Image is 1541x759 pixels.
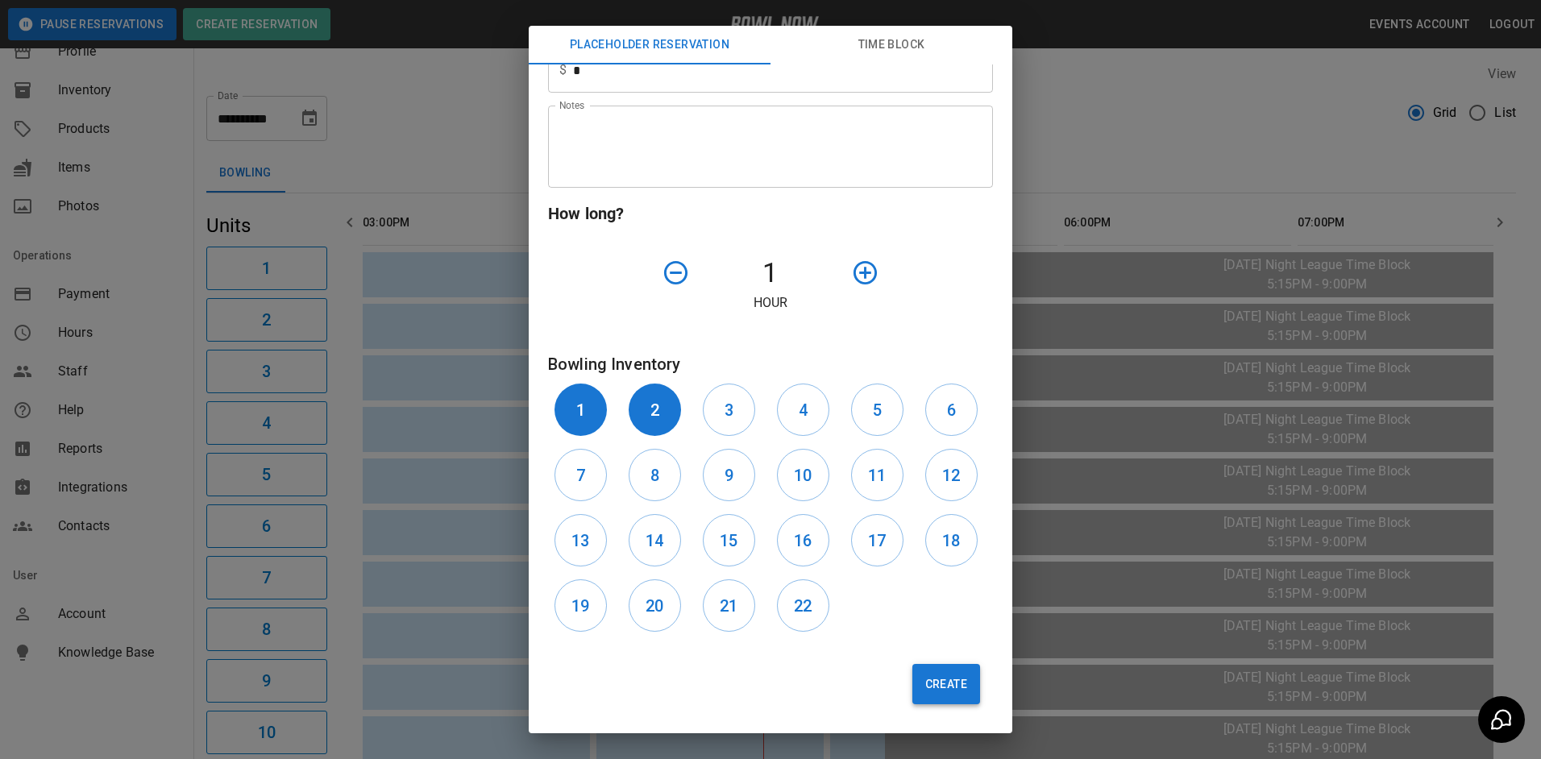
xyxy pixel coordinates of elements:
h6: 19 [571,593,589,619]
h6: 14 [646,528,663,554]
button: 16 [777,514,829,566]
button: 22 [777,579,829,632]
button: 12 [925,449,978,501]
p: Hour [548,293,993,313]
h6: 7 [576,462,585,488]
h6: 16 [794,528,812,554]
p: $ [559,60,567,80]
h6: How long? [548,201,993,226]
h6: 21 [720,593,737,619]
button: 11 [851,449,903,501]
h6: 9 [725,462,733,488]
button: 5 [851,384,903,436]
h6: 10 [794,462,812,488]
button: 6 [925,384,978,436]
button: 7 [555,449,607,501]
button: Time Block [770,26,1012,64]
button: 17 [851,514,903,566]
h6: 1 [576,397,585,423]
h6: 13 [571,528,589,554]
button: 18 [925,514,978,566]
h6: 2 [650,397,659,423]
h6: 3 [725,397,733,423]
h6: Bowling Inventory [548,351,993,377]
h6: 5 [873,397,882,423]
button: 20 [629,579,681,632]
button: 10 [777,449,829,501]
h6: 18 [942,528,960,554]
h4: 1 [696,256,845,290]
button: Placeholder Reservation [529,26,770,64]
h6: 4 [799,397,808,423]
h6: 22 [794,593,812,619]
button: 19 [555,579,607,632]
button: 9 [703,449,755,501]
button: 1 [555,384,607,436]
button: 13 [555,514,607,566]
button: 4 [777,384,829,436]
button: 21 [703,579,755,632]
button: 2 [629,384,681,436]
button: 8 [629,449,681,501]
h6: 15 [720,528,737,554]
h6: 12 [942,462,960,488]
h6: 11 [868,462,886,488]
button: Create [912,664,980,704]
button: 3 [703,384,755,436]
h6: 17 [868,528,886,554]
button: 14 [629,514,681,566]
h6: 20 [646,593,663,619]
button: 15 [703,514,755,566]
h6: 6 [947,397,956,423]
h6: 8 [650,462,659,488]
